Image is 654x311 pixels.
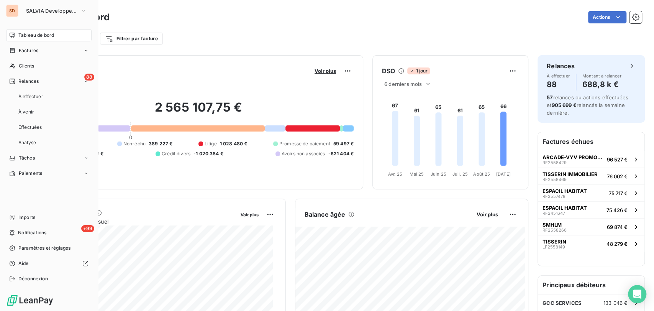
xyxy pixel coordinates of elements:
tspan: Avr. 25 [388,171,402,176]
span: Aide [18,260,29,267]
span: Clients [19,63,34,69]
h6: Balance âgée [305,210,346,219]
span: 133 046 € [603,300,628,306]
span: À effectuer [18,93,43,100]
div: Open Intercom Messenger [628,285,646,303]
span: SMHLM [543,222,562,228]
span: À venir [18,109,34,115]
a: Aide [6,257,92,270]
tspan: Août 25 [473,171,490,176]
span: 59 497 € [333,140,354,147]
span: Factures [19,47,38,54]
span: 57 [547,94,553,100]
span: Tâches [19,155,35,161]
span: RF2558429 [543,160,567,165]
button: SMHLMRF255826669 874 € [538,218,644,235]
span: 1 028 480 € [220,140,248,147]
span: ESPACIL HABITAT [543,205,587,211]
button: ESPACIL HABITATRF255747875 717 € [538,184,644,201]
span: Voir plus [315,68,336,74]
button: Filtrer par facture [100,33,163,45]
span: Voir plus [477,211,498,217]
span: TISSERIN [543,239,566,245]
span: RF2558266 [543,228,567,232]
span: RF2557478 [543,194,565,199]
button: Voir plus [312,67,338,74]
span: Chiffre d'affaires mensuel [43,217,235,225]
span: 1 jour [407,67,430,74]
span: Paramètres et réglages [18,245,70,252]
button: Voir plus [238,211,261,218]
div: SD [6,5,18,17]
button: Actions [588,11,626,23]
span: 48 279 € [606,241,628,247]
span: Paiements [19,170,42,177]
span: Analyse [18,139,36,146]
span: À effectuer [547,74,570,78]
span: 75 426 € [606,207,628,213]
tspan: Juin 25 [431,171,446,176]
button: TISSERIN IMMOBILIERRF255846976 002 € [538,168,644,184]
h6: Principaux débiteurs [538,276,644,294]
span: 69 874 € [607,224,628,230]
span: 76 002 € [607,173,628,179]
span: Déconnexion [18,275,48,282]
span: -621 404 € [328,150,354,157]
img: Logo LeanPay [6,294,54,306]
tspan: Mai 25 [410,171,424,176]
span: Relances [18,78,39,85]
span: 96 527 € [607,156,628,163]
button: ARCADE-VYV PROMOTION IDFRF255842996 527 € [538,151,644,168]
span: RF2451647 [543,211,565,216]
h6: Relances [547,61,575,71]
span: Voir plus [241,212,259,217]
span: Tableau de bord [18,32,54,39]
h2: 2 565 107,75 € [43,100,354,123]
span: Montant à relancer [582,74,621,78]
span: Crédit divers [162,150,190,157]
span: TISSERIN IMMOBILIER [543,171,598,177]
span: 88 [84,74,94,81]
span: ESPACIL HABITAT [543,188,587,194]
span: Effectuées [18,124,42,131]
span: Avoirs non associés [282,150,325,157]
h6: DSO [382,66,395,76]
span: 0 [129,134,132,140]
span: Promesse de paiement [279,140,330,147]
span: +99 [81,225,94,232]
tspan: Juil. 25 [452,171,468,176]
span: Imports [18,214,35,221]
span: RF2558469 [543,177,567,182]
h4: 688,8 k € [582,78,621,91]
span: 75 717 € [609,190,628,196]
h4: 88 [547,78,570,91]
tspan: [DATE] [496,171,511,176]
span: relances ou actions effectuées et relancés la semaine dernière. [547,94,628,116]
span: Litige [205,140,217,147]
span: 389 227 € [149,140,172,147]
button: TISSERINLF255814948 279 € [538,235,644,252]
span: 905 699 € [551,102,576,108]
button: Voir plus [474,211,500,218]
span: GCC SERVICES [543,300,582,306]
span: 6 derniers mois [384,81,422,87]
span: SALVIA Developpement [26,8,77,14]
span: -1 020 384 € [193,150,223,157]
span: Non-échu [123,140,146,147]
button: ESPACIL HABITATRF245164775 426 € [538,201,644,218]
h6: Factures échues [538,132,644,151]
span: ARCADE-VYV PROMOTION IDF [543,154,604,160]
span: LF2558149 [543,245,565,249]
span: Notifications [18,229,46,236]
